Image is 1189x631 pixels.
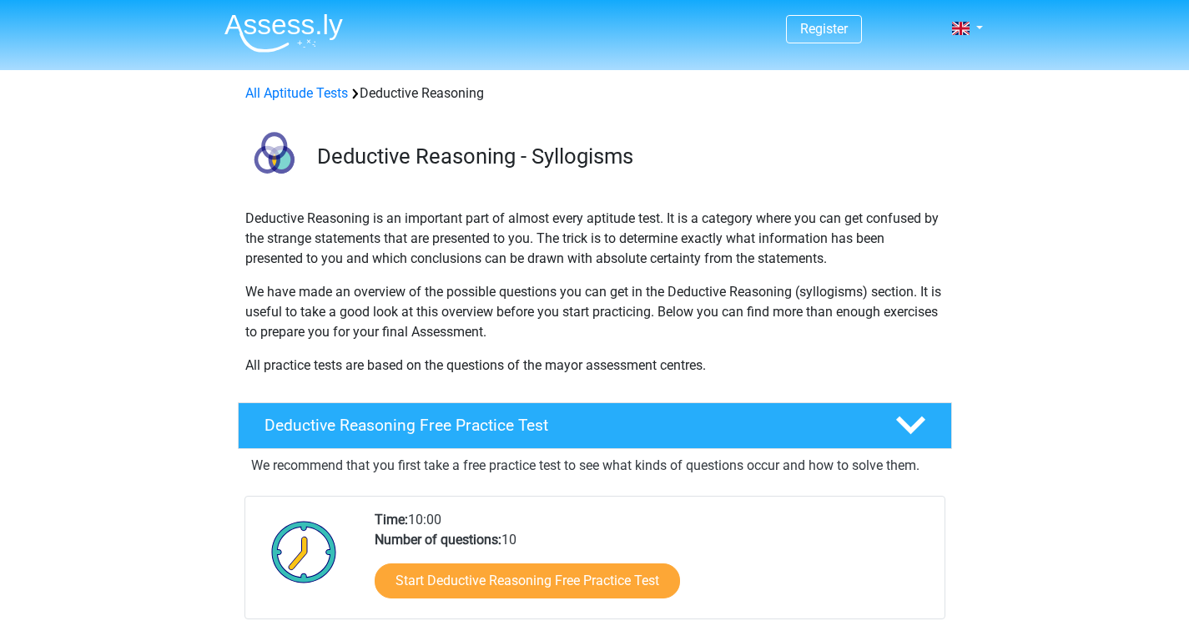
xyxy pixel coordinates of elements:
[239,83,951,103] div: Deductive Reasoning
[245,356,945,376] p: All practice tests are based on the questions of the mayor assessment centres.
[245,85,348,101] a: All Aptitude Tests
[375,532,501,548] b: Number of questions:
[265,416,869,435] h4: Deductive Reasoning Free Practice Test
[375,563,680,598] a: Start Deductive Reasoning Free Practice Test
[375,512,408,528] b: Time:
[262,510,346,593] img: Clock
[239,124,310,194] img: deductive reasoning
[800,21,848,37] a: Register
[317,144,939,169] h3: Deductive Reasoning - Syllogisms
[362,510,944,618] div: 10:00 10
[231,402,959,449] a: Deductive Reasoning Free Practice Test
[245,282,945,342] p: We have made an overview of the possible questions you can get in the Deductive Reasoning (syllog...
[251,456,939,476] p: We recommend that you first take a free practice test to see what kinds of questions occur and ho...
[224,13,343,53] img: Assessly
[245,209,945,269] p: Deductive Reasoning is an important part of almost every aptitude test. It is a category where yo...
